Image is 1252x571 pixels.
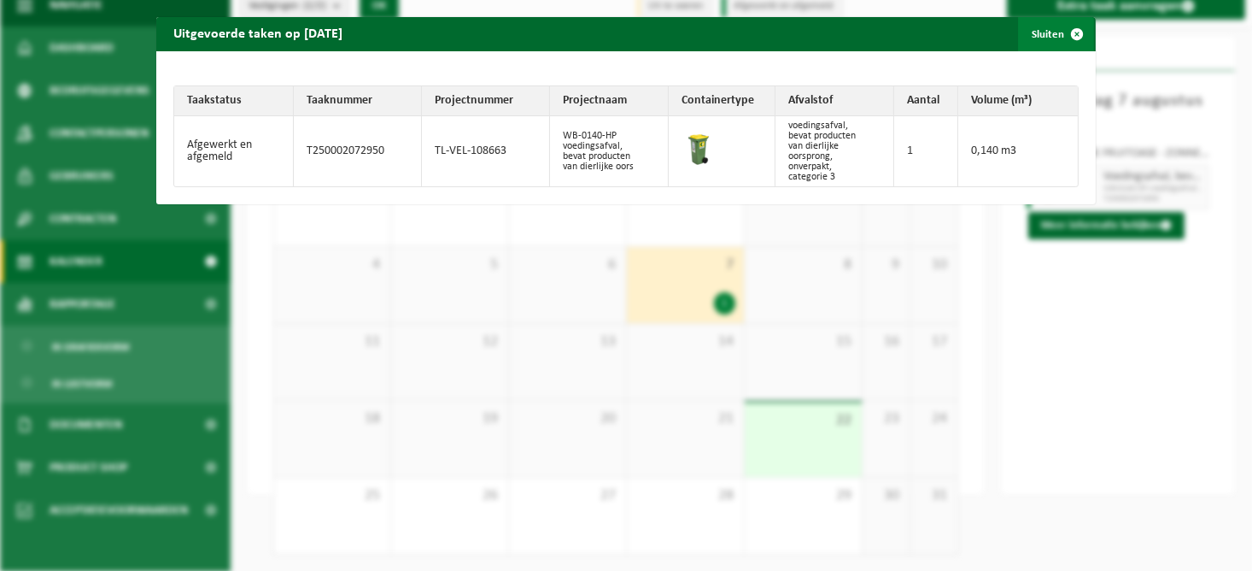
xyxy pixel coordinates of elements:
td: 1 [894,116,958,186]
td: TL-VEL-108663 [422,116,550,186]
th: Volume (m³) [958,86,1077,116]
td: Afgewerkt en afgemeld [174,116,293,186]
th: Projectnaam [550,86,669,116]
th: Containertype [669,86,775,116]
th: Afvalstof [775,86,894,116]
th: Taakstatus [174,86,293,116]
th: Projectnummer [422,86,550,116]
img: WB-0140-HPE-GN-50 [682,132,716,167]
td: voedingsafval, bevat producten van dierlijke oorsprong, onverpakt, categorie 3 [775,116,894,186]
h2: Uitgevoerde taken op [DATE] [156,17,360,50]
th: Aantal [894,86,958,116]
td: T250002072950 [294,116,422,186]
td: 0,140 m3 [958,116,1077,186]
button: Sluiten [1018,17,1094,51]
td: WB-0140-HP voedingsafval, bevat producten van dierlijke oors [550,116,669,186]
th: Taaknummer [294,86,422,116]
